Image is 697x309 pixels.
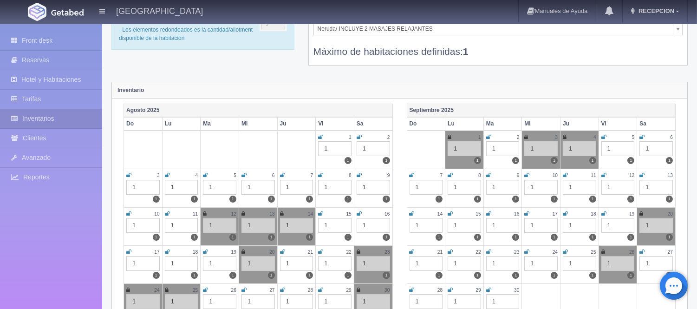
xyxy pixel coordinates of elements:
[241,180,275,195] div: 1
[591,250,596,255] small: 25
[165,256,198,271] div: 1
[476,250,481,255] small: 22
[524,180,558,195] div: 1
[601,180,635,195] div: 1
[440,173,443,178] small: 7
[269,211,274,217] small: 13
[154,288,159,293] small: 24
[670,135,673,140] small: 6
[346,288,352,293] small: 29
[627,196,634,203] label: 1
[563,256,596,271] div: 1
[553,250,558,255] small: 24
[269,288,274,293] small: 27
[474,272,481,279] label: 1
[591,211,596,217] small: 18
[306,196,313,203] label: 1
[410,294,443,309] div: 1
[666,234,673,241] label: 1
[345,272,352,279] label: 1
[357,256,390,271] div: 1
[486,141,520,156] div: 1
[154,211,159,217] small: 10
[153,196,160,203] label: 1
[599,117,637,131] th: Vi
[589,272,596,279] label: 1
[51,9,84,16] img: Getabed
[629,173,634,178] small: 12
[383,234,390,241] label: 1
[410,256,443,271] div: 1
[191,272,198,279] label: 1
[318,294,352,309] div: 1
[639,180,673,195] div: 1
[589,157,596,164] label: 1
[512,234,519,241] label: 1
[512,157,519,164] label: 1
[165,294,198,309] div: 1
[666,196,673,203] label: 1
[463,46,469,57] b: 1
[126,294,160,309] div: 1
[231,211,236,217] small: 12
[668,173,673,178] small: 13
[346,250,352,255] small: 22
[448,180,481,195] div: 1
[272,173,275,178] small: 6
[318,256,352,271] div: 1
[437,211,443,217] small: 14
[478,135,481,140] small: 1
[387,173,390,178] small: 9
[229,272,236,279] label: 1
[357,294,390,309] div: 1
[280,256,313,271] div: 1
[478,173,481,178] small: 8
[601,218,635,233] div: 1
[195,173,198,178] small: 4
[346,211,352,217] small: 15
[308,288,313,293] small: 28
[268,272,275,279] label: 1
[486,294,520,309] div: 1
[639,256,673,271] div: 1
[193,211,198,217] small: 11
[384,288,390,293] small: 30
[445,117,484,131] th: Lu
[627,272,634,279] label: 1
[153,272,160,279] label: 1
[522,117,560,131] th: Mi
[165,218,198,233] div: 1
[203,256,236,271] div: 1
[524,141,558,156] div: 1
[124,104,393,117] th: Agosto 2025
[563,218,596,233] div: 1
[165,180,198,195] div: 1
[407,104,676,117] th: Septiembre 2025
[239,117,277,131] th: Mi
[313,35,683,58] div: Máximo de habitaciones definidas:
[345,234,352,241] label: 1
[448,141,481,156] div: 1
[126,256,160,271] div: 1
[126,180,160,195] div: 1
[311,173,313,178] small: 7
[514,250,519,255] small: 23
[627,234,634,241] label: 1
[316,117,354,131] th: Vi
[354,117,392,131] th: Sa
[437,288,443,293] small: 28
[514,211,519,217] small: 16
[410,218,443,233] div: 1
[553,173,558,178] small: 10
[383,272,390,279] label: 1
[593,135,596,140] small: 4
[203,180,236,195] div: 1
[553,211,558,217] small: 17
[116,5,203,16] h4: [GEOGRAPHIC_DATA]
[551,234,558,241] label: 1
[436,196,443,203] label: 1
[383,157,390,164] label: 1
[474,196,481,203] label: 1
[318,22,670,36] span: Neruda/ INCLUYE 2 MASAJES RELAJANTES
[486,180,520,195] div: 1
